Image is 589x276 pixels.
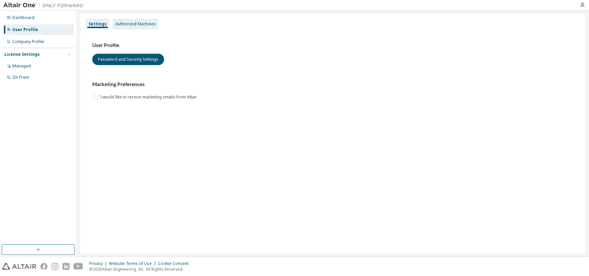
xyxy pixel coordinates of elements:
[12,27,38,32] div: User Profile
[12,15,34,20] div: Dashboard
[12,39,44,44] div: Company Profile
[74,263,83,270] img: youtube.svg
[89,266,193,272] p: © 2025 Altair Engineering, Inc. All Rights Reserved.
[40,263,47,270] img: facebook.svg
[89,21,107,27] div: Settings
[100,93,198,101] label: I would like to receive marketing emails from Altair
[63,263,70,270] img: linkedin.svg
[12,63,31,69] div: Managed
[92,42,574,49] h3: User Profile
[109,261,158,266] div: Website Terms of Use
[92,54,164,65] button: Password and Security Settings
[3,2,87,9] img: Altair One
[158,261,193,266] div: Cookie Consent
[51,263,58,270] img: instagram.svg
[12,75,29,80] div: On Prem
[4,52,40,57] div: License Settings
[92,81,574,88] h3: Marketing Preferences
[2,263,36,270] img: altair_logo.svg
[89,261,109,266] div: Privacy
[115,21,156,27] div: Authorized Machines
